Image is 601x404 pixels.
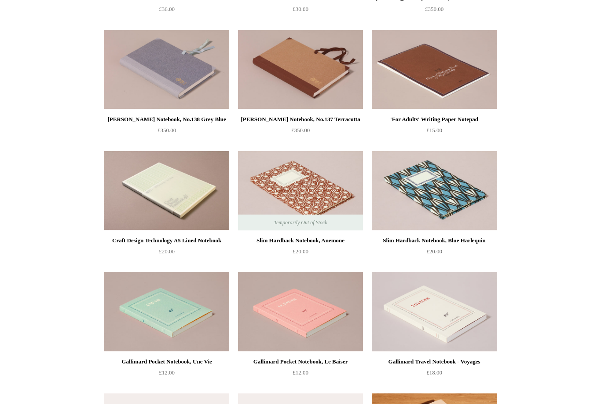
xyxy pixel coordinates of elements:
a: Craft Design Technology A5 Lined Notebook Craft Design Technology A5 Lined Notebook [104,152,229,231]
span: £12.00 [293,370,308,376]
div: Gallimard Pocket Notebook, Une Vie [106,357,227,367]
div: Slim Hardback Notebook, Blue Harlequin [374,236,495,246]
span: £20.00 [426,248,442,255]
div: Craft Design Technology A5 Lined Notebook [106,236,227,246]
span: £30.00 [293,6,308,13]
a: Slim Hardback Notebook, Blue Harlequin Slim Hardback Notebook, Blue Harlequin [372,152,497,231]
span: £18.00 [426,370,442,376]
a: Craft Design Technology A5 Lined Notebook £20.00 [104,236,229,272]
a: Gallimard Pocket Notebook, Une Vie £12.00 [104,357,229,393]
span: £12.00 [159,370,175,376]
img: Craft Design Technology A5 Lined Notebook [104,152,229,231]
a: Gallimard Travel Notebook - Voyages Gallimard Travel Notebook - Voyages [372,273,497,352]
span: £350.00 [291,127,310,134]
span: £20.00 [293,248,308,255]
img: Gallimard Travel Notebook - Voyages [372,273,497,352]
img: Steve Harrison Notebook, No.138 Grey Blue [104,30,229,110]
span: £36.00 [159,6,175,13]
div: Gallimard Travel Notebook - Voyages [374,357,495,367]
img: Gallimard Pocket Notebook, Une Vie [104,273,229,352]
a: Slim Hardback Notebook, Anemone £20.00 [238,236,363,272]
a: 'For Adults' Writing Paper Notepad £15.00 [372,115,497,151]
img: Steve Harrison Notebook, No.137 Terracotta [238,30,363,110]
a: Slim Hardback Notebook, Blue Harlequin £20.00 [372,236,497,272]
span: £350.00 [158,127,176,134]
span: £350.00 [425,6,443,13]
a: Gallimard Pocket Notebook, Le Baiser £12.00 [238,357,363,393]
a: Steve Harrison Notebook, No.137 Terracotta Steve Harrison Notebook, No.137 Terracotta [238,30,363,110]
a: Slim Hardback Notebook, Anemone Slim Hardback Notebook, Anemone Temporarily Out of Stock [238,152,363,231]
div: [PERSON_NAME] Notebook, No.138 Grey Blue [106,115,227,125]
span: £20.00 [159,248,175,255]
a: Steve Harrison Notebook, No.138 Grey Blue Steve Harrison Notebook, No.138 Grey Blue [104,30,229,110]
a: Gallimard Pocket Notebook, Une Vie Gallimard Pocket Notebook, Une Vie [104,273,229,352]
img: 'For Adults' Writing Paper Notepad [372,30,497,110]
img: Slim Hardback Notebook, Anemone [238,152,363,231]
img: Gallimard Pocket Notebook, Le Baiser [238,273,363,352]
a: [PERSON_NAME] Notebook, No.137 Terracotta £350.00 [238,115,363,151]
div: 'For Adults' Writing Paper Notepad [374,115,495,125]
a: [PERSON_NAME] Notebook, No.138 Grey Blue £350.00 [104,115,229,151]
a: 'For Adults' Writing Paper Notepad 'For Adults' Writing Paper Notepad [372,30,497,110]
img: Slim Hardback Notebook, Blue Harlequin [372,152,497,231]
span: £15.00 [426,127,442,134]
a: Gallimard Pocket Notebook, Le Baiser Gallimard Pocket Notebook, Le Baiser [238,273,363,352]
a: Gallimard Travel Notebook - Voyages £18.00 [372,357,497,393]
span: Temporarily Out of Stock [265,215,336,231]
div: Slim Hardback Notebook, Anemone [240,236,361,246]
div: [PERSON_NAME] Notebook, No.137 Terracotta [240,115,361,125]
div: Gallimard Pocket Notebook, Le Baiser [240,357,361,367]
